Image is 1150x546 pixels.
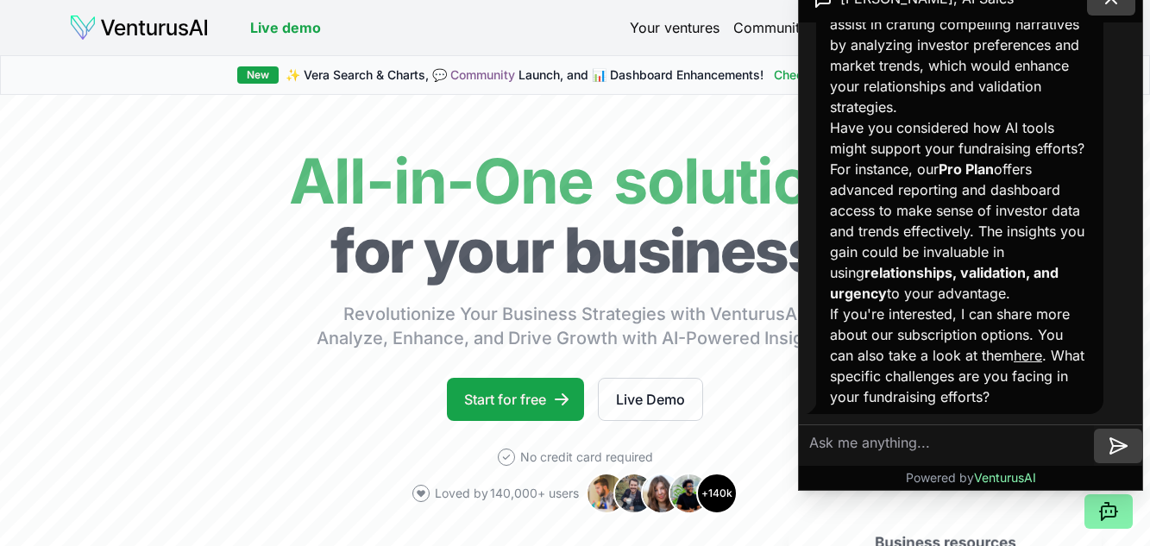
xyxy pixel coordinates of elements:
a: Your ventures [630,17,720,38]
a: here [1014,347,1042,364]
strong: relationships, validation, and urgency [830,264,1059,302]
a: Live Demo [598,378,703,421]
img: logo [69,14,209,41]
p: Powered by [906,469,1036,486]
p: If you're interested, I can share more about our subscription options. You can also take a look a... [830,304,1090,407]
img: Avatar 2 [613,473,655,514]
span: ✨ Vera Search & Charts, 💬 Launch, and 📊 Dashboard Enhancements! [286,66,764,84]
a: Community [733,17,808,38]
a: Check them out here [774,66,913,84]
a: Community [450,67,515,82]
img: Avatar 4 [669,473,710,514]
a: Start for free [447,378,584,421]
strong: Pro Plan [939,160,994,178]
p: Have you considered how AI tools might support your fundraising efforts? For instance, our offers... [830,117,1090,304]
a: Live demo [250,17,321,38]
span: VenturusAI [974,470,1036,485]
img: Avatar 1 [586,473,627,514]
div: New [237,66,279,84]
img: Avatar 3 [641,473,682,514]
